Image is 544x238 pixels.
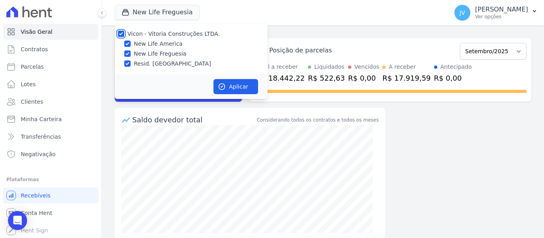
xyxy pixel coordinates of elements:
div: Considerando todos os contratos e todos os meses [257,116,379,124]
div: Vencidos [354,63,379,71]
div: R$ 0,00 [348,73,379,83]
div: Open Intercom Messenger [8,211,27,230]
span: Visão Geral [21,28,53,36]
div: A receber [389,63,416,71]
span: Recebíveis [21,192,51,199]
div: R$ 0,00 [434,73,472,83]
label: New Life Freguesia [134,50,186,58]
div: Total a receber [256,63,305,71]
div: Posição de parcelas [269,46,332,55]
a: Minha Carteira [3,111,98,127]
a: Transferências [3,129,98,145]
div: R$ 17.919,59 [382,73,431,83]
span: Negativação [21,150,56,158]
button: JV [PERSON_NAME] Ver opções [448,2,544,24]
p: Ver opções [475,14,528,20]
a: Clientes [3,94,98,110]
label: New Life America [134,40,182,48]
button: New Life Freguesia [115,5,200,20]
div: Saldo devedor total [132,114,255,125]
a: Recebíveis [3,188,98,203]
a: Visão Geral [3,24,98,40]
span: Parcelas [21,63,44,71]
span: Minha Carteira [21,115,62,123]
p: [PERSON_NAME] [475,6,528,14]
span: Clientes [21,98,43,106]
a: Negativação [3,146,98,162]
span: JV [460,10,465,15]
div: R$ 522,63 [308,73,345,83]
a: Conta Hent [3,205,98,221]
div: Antecipado [440,63,472,71]
label: Vicon - Vitoria Construções LTDA. [127,31,220,37]
span: Lotes [21,80,36,88]
span: Contratos [21,45,48,53]
span: Transferências [21,133,61,141]
div: Liquidados [314,63,344,71]
span: Conta Hent [21,209,52,217]
button: Aplicar [213,79,258,94]
div: R$ 18.442,22 [256,73,305,83]
div: Plataformas [6,175,95,184]
a: Parcelas [3,59,98,75]
label: Resid. [GEOGRAPHIC_DATA] [134,60,211,68]
a: Lotes [3,76,98,92]
a: Contratos [3,41,98,57]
